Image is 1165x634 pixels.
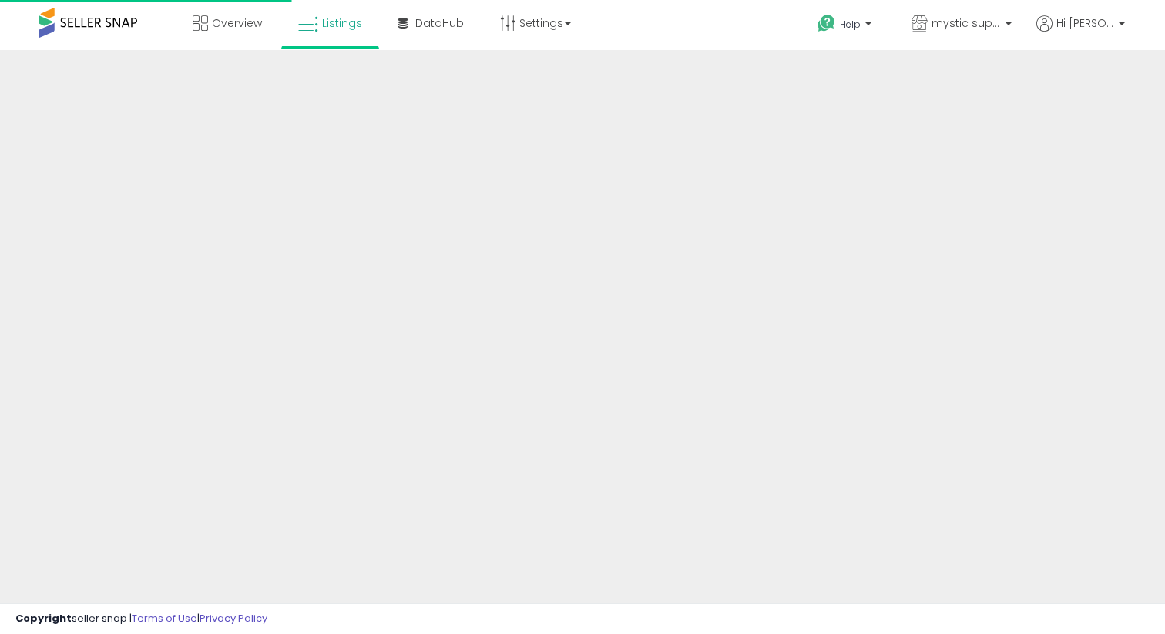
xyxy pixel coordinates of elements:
strong: Copyright [15,611,72,626]
a: Hi [PERSON_NAME] [1036,15,1125,50]
span: Overview [212,15,262,31]
span: Listings [322,15,362,31]
span: Hi [PERSON_NAME] [1056,15,1114,31]
i: Get Help [817,14,836,33]
span: mystic supply [932,15,1001,31]
a: Privacy Policy [200,611,267,626]
div: seller snap | | [15,612,267,626]
a: Terms of Use [132,611,197,626]
a: Help [805,2,887,50]
span: Help [840,18,861,31]
span: DataHub [415,15,464,31]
